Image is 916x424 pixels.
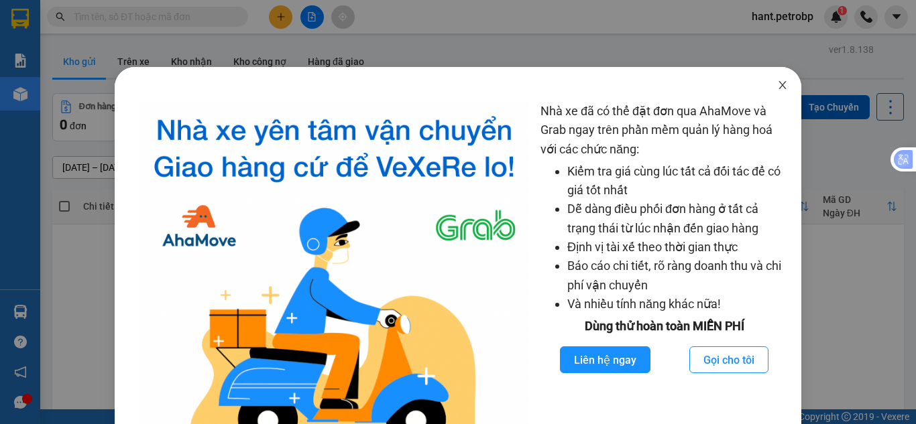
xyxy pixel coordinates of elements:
div: Dùng thử hoàn toàn MIỄN PHÍ [540,317,788,336]
span: close [777,80,788,90]
span: Liên hệ ngay [574,352,636,368]
li: Báo cáo chi tiết, rõ ràng doanh thu và chi phí vận chuyển [567,257,788,295]
li: Và nhiều tính năng khác nữa! [567,295,788,313]
button: Gọi cho tôi [689,346,768,373]
button: Close [764,67,801,104]
li: Dễ dàng điều phối đơn hàng ở tất cả trạng thái từ lúc nhận đến giao hàng [567,200,788,238]
li: Kiểm tra giá cùng lúc tất cả đối tác để có giá tốt nhất [567,162,788,200]
li: Định vị tài xế theo thời gian thực [567,238,788,257]
button: Liên hệ ngay [560,346,650,373]
span: Gọi cho tôi [703,352,754,368]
